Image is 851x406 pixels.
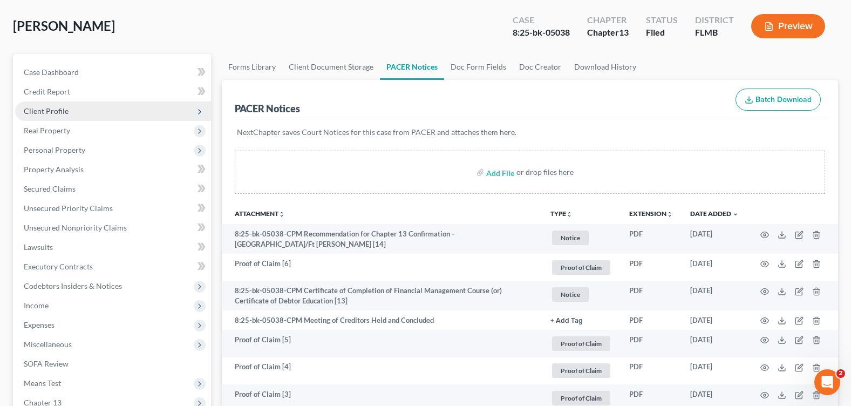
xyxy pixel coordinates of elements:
span: Proof of Claim [552,260,610,275]
a: Doc Creator [513,54,568,80]
a: Notice [550,286,612,303]
td: 8:25-bk-05038-CPM Recommendation for Chapter 13 Confirmation - [GEOGRAPHIC_DATA]/Ft [PERSON_NAME]... [222,224,542,254]
i: unfold_more [666,211,673,218]
a: Proof of Claim [550,362,612,380]
a: Doc Form Fields [444,54,513,80]
span: Personal Property [24,145,85,154]
td: PDF [621,357,682,385]
div: Case [513,14,570,26]
div: Chapter [587,14,629,26]
td: [DATE] [682,254,747,281]
a: Secured Claims [15,179,211,199]
span: Expenses [24,320,55,329]
div: Status [646,14,678,26]
a: Date Added expand_more [690,209,739,218]
span: 2 [836,369,845,378]
button: Batch Download [736,89,821,111]
i: expand_more [732,211,739,218]
span: Secured Claims [24,184,76,193]
span: Executory Contracts [24,262,93,271]
span: 13 [619,27,629,37]
a: Notice [550,229,612,247]
a: Extensionunfold_more [629,209,673,218]
td: [DATE] [682,310,747,330]
span: Miscellaneous [24,340,72,349]
a: PACER Notices [380,54,444,80]
a: Executory Contracts [15,257,211,276]
button: + Add Tag [550,317,583,324]
a: Attachmentunfold_more [235,209,285,218]
div: Filed [646,26,678,39]
p: NextChapter saves Court Notices for this case from PACER and attaches them here. [237,127,823,138]
div: Chapter [587,26,629,39]
span: Client Profile [24,106,69,116]
span: Codebtors Insiders & Notices [24,281,122,290]
span: Notice [552,231,589,245]
a: + Add Tag [550,315,612,326]
span: Real Property [24,126,70,135]
td: [DATE] [682,224,747,254]
span: Proof of Claim [552,391,610,405]
a: Download History [568,54,643,80]
td: PDF [621,330,682,357]
a: Unsecured Priority Claims [15,199,211,218]
button: Preview [751,14,825,38]
a: Case Dashboard [15,63,211,82]
span: Proof of Claim [552,336,610,351]
td: 8:25-bk-05038-CPM Meeting of Creditors Held and Concluded [222,310,542,330]
td: 8:25-bk-05038-CPM Certificate of Completion of Financial Management Course (or) Certificate of De... [222,281,542,310]
span: SOFA Review [24,359,69,368]
div: PACER Notices [235,102,300,115]
span: Case Dashboard [24,67,79,77]
span: Proof of Claim [552,363,610,378]
span: Lawsuits [24,242,53,252]
span: Credit Report [24,87,70,96]
span: Batch Download [755,95,812,104]
span: Notice [552,287,589,302]
i: unfold_more [566,211,573,218]
span: Unsecured Nonpriority Claims [24,223,127,232]
div: or drop files here [516,167,574,178]
td: [DATE] [682,357,747,385]
a: Unsecured Nonpriority Claims [15,218,211,238]
a: Proof of Claim [550,335,612,353]
td: Proof of Claim [6] [222,254,542,281]
a: Property Analysis [15,160,211,179]
td: [DATE] [682,330,747,357]
td: PDF [621,224,682,254]
a: SOFA Review [15,354,211,374]
iframe: Intercom live chat [814,369,840,395]
td: Proof of Claim [5] [222,330,542,357]
div: 8:25-bk-05038 [513,26,570,39]
div: District [695,14,734,26]
div: FLMB [695,26,734,39]
a: Lawsuits [15,238,211,257]
span: [PERSON_NAME] [13,18,115,33]
td: PDF [621,254,682,281]
span: Unsecured Priority Claims [24,204,113,213]
a: Forms Library [222,54,282,80]
span: Means Test [24,378,61,388]
td: PDF [621,310,682,330]
td: [DATE] [682,281,747,310]
td: Proof of Claim [4] [222,357,542,385]
button: TYPEunfold_more [550,211,573,218]
span: Income [24,301,49,310]
span: Property Analysis [24,165,84,174]
a: Proof of Claim [550,259,612,276]
td: PDF [621,281,682,310]
i: unfold_more [278,211,285,218]
a: Client Document Storage [282,54,380,80]
a: Credit Report [15,82,211,101]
